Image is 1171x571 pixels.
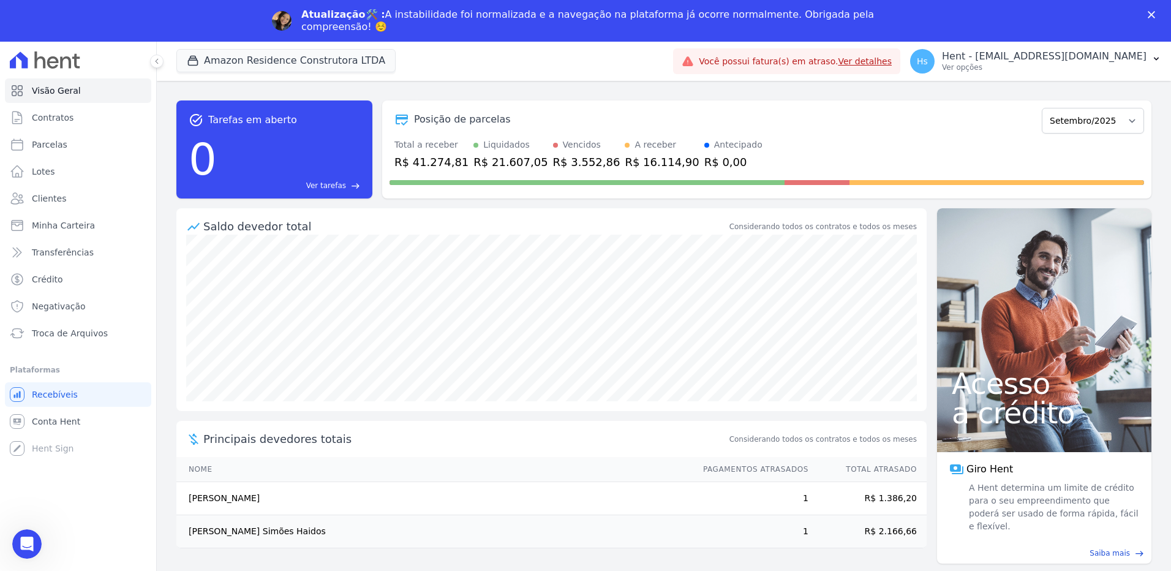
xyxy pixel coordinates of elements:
p: Ver opções [942,62,1147,72]
span: Parcelas [32,138,67,151]
div: Total a receber [394,138,469,151]
span: Considerando todos os contratos e todos os meses [729,434,917,445]
p: Hent - [EMAIL_ADDRESS][DOMAIN_NAME] [942,50,1147,62]
div: Fechar [1148,11,1160,18]
span: Clientes [32,192,66,205]
a: Troca de Arquivos [5,321,151,346]
span: Lotes [32,165,55,178]
span: Transferências [32,246,94,259]
span: Conta Hent [32,415,80,428]
th: Pagamentos Atrasados [691,457,809,482]
span: Contratos [32,112,73,124]
span: east [1135,549,1144,558]
a: Recebíveis [5,382,151,407]
img: Profile image for Adriane [272,11,292,31]
a: Ver detalhes [838,56,892,66]
a: Conta Hent [5,409,151,434]
th: Nome [176,457,691,482]
span: Hs [917,57,928,66]
span: Acesso [952,369,1137,398]
div: R$ 0,00 [704,154,762,170]
iframe: Intercom live chat [12,529,42,559]
span: Você possui fatura(s) em atraso. [699,55,892,68]
span: a crédito [952,398,1137,428]
span: Troca de Arquivos [32,327,108,339]
span: Saiba mais [1090,548,1130,559]
td: [PERSON_NAME] [176,482,691,515]
b: Atualização🛠️ : [301,9,385,20]
a: Visão Geral [5,78,151,103]
span: A Hent determina um limite de crédito para o seu empreendimento que poderá ser usado de forma ráp... [966,482,1139,533]
div: R$ 16.114,90 [625,154,699,170]
td: 1 [691,482,809,515]
span: Crédito [32,273,63,285]
span: Tarefas em aberto [208,113,297,127]
div: A instabilidade foi normalizada e a navegação na plataforma já ocorre normalmente. Obrigada pela ... [301,9,879,33]
button: Hs Hent - [EMAIL_ADDRESS][DOMAIN_NAME] Ver opções [900,44,1171,78]
a: Negativação [5,294,151,319]
div: R$ 21.607,05 [473,154,548,170]
td: 1 [691,515,809,548]
div: Saldo devedor total [203,218,727,235]
a: Crédito [5,267,151,292]
a: Saiba mais east [944,548,1144,559]
a: Contratos [5,105,151,130]
div: R$ 41.274,81 [394,154,469,170]
span: east [351,181,360,191]
div: A receber [634,138,676,151]
a: Clientes [5,186,151,211]
div: Plataformas [10,363,146,377]
td: [PERSON_NAME] Simões Haidos [176,515,691,548]
div: Antecipado [714,138,762,151]
td: R$ 1.386,20 [809,482,927,515]
a: Ver tarefas east [222,180,360,191]
span: task_alt [189,113,203,127]
td: R$ 2.166,66 [809,515,927,548]
span: Principais devedores totais [203,431,727,447]
div: R$ 3.552,86 [553,154,620,170]
button: Amazon Residence Construtora LTDA [176,49,396,72]
span: Recebíveis [32,388,78,401]
span: Ver tarefas [306,180,346,191]
a: Lotes [5,159,151,184]
div: 0 [189,127,217,191]
div: Considerando todos os contratos e todos os meses [729,221,917,232]
span: Negativação [32,300,86,312]
a: Minha Carteira [5,213,151,238]
a: Parcelas [5,132,151,157]
div: Vencidos [563,138,601,151]
span: Giro Hent [966,462,1013,477]
a: Transferências [5,240,151,265]
span: Minha Carteira [32,219,95,232]
span: Visão Geral [32,85,81,97]
div: Liquidados [483,138,530,151]
div: Posição de parcelas [414,112,511,127]
th: Total Atrasado [809,457,927,482]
